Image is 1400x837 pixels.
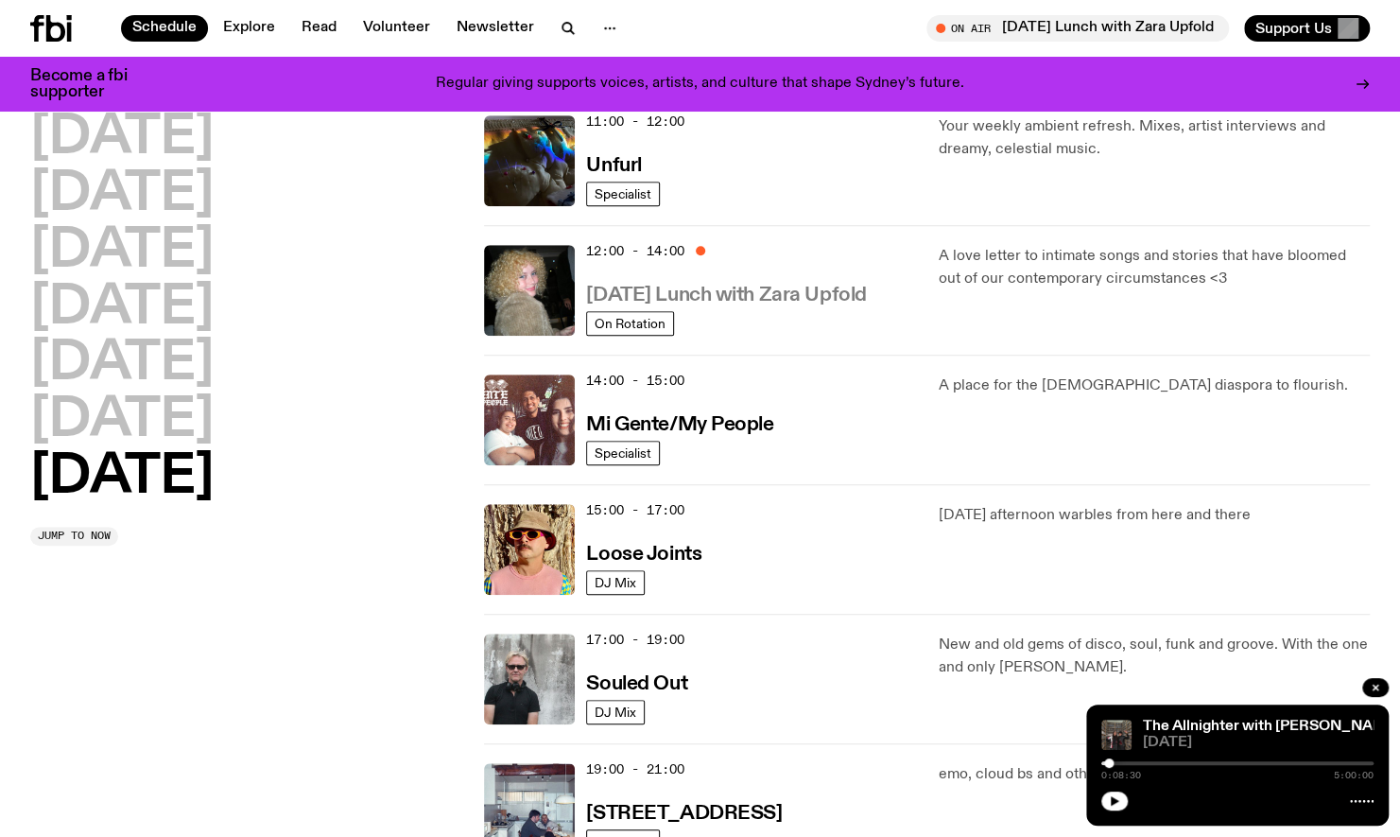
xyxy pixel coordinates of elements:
[1255,20,1332,37] span: Support Us
[586,242,684,260] span: 12:00 - 14:00
[586,372,684,390] span: 14:00 - 15:00
[586,674,687,694] h3: Souled Out
[436,76,964,93] p: Regular giving supports voices, artists, and culture that shape Sydney’s future.
[30,338,214,391] button: [DATE]
[212,15,286,42] a: Explore
[586,800,782,824] a: [STREET_ADDRESS]
[939,634,1370,679] p: New and old gems of disco, soul, funk and groove. With the one and only [PERSON_NAME].
[1244,15,1370,42] button: Support Us
[484,115,575,206] img: A piece of fabric is pierced by sewing pins with different coloured heads, a rainbow light is cas...
[595,446,651,461] span: Specialist
[290,15,348,42] a: Read
[30,282,214,335] button: [DATE]
[939,245,1370,290] p: A love letter to intimate songs and stories that have bloomed out of our contemporary circumstanc...
[445,15,545,42] a: Newsletter
[1143,736,1374,750] span: [DATE]
[30,225,214,278] button: [DATE]
[939,375,1370,397] p: A place for the [DEMOGRAPHIC_DATA] diaspora to flourish.
[595,317,665,331] span: On Rotation
[586,311,674,336] a: On Rotation
[939,504,1370,527] p: [DATE] afternoon warbles from here and there
[1101,771,1141,780] span: 0:08:30
[586,671,687,694] a: Souled Out
[1334,771,1374,780] span: 5:00:00
[926,15,1229,42] button: On Air[DATE] Lunch with Zara Upfold
[121,15,208,42] a: Schedule
[595,187,651,201] span: Specialist
[595,706,636,720] span: DJ Mix
[30,394,214,447] button: [DATE]
[586,152,641,176] a: Unfurl
[939,763,1370,786] p: emo, cloud bs and other things
[484,504,575,595] img: Tyson stands in front of a paperbark tree wearing orange sunglasses, a suede bucket hat and a pin...
[939,115,1370,161] p: Your weekly ambient refresh. Mixes, artist interviews and dreamy, celestial music.
[586,182,660,206] a: Specialist
[586,804,782,824] h3: [STREET_ADDRESS]
[586,501,684,519] span: 15:00 - 17:00
[30,68,151,100] h3: Become a fbi supporter
[586,286,866,305] h3: [DATE] Lunch with Zara Upfold
[586,441,660,465] a: Specialist
[30,527,118,546] button: Jump to now
[586,700,645,724] a: DJ Mix
[586,570,645,595] a: DJ Mix
[30,168,214,221] button: [DATE]
[586,282,866,305] a: [DATE] Lunch with Zara Upfold
[586,631,684,649] span: 17:00 - 19:00
[30,451,214,504] button: [DATE]
[595,576,636,590] span: DJ Mix
[30,112,214,165] button: [DATE]
[586,113,684,131] span: 11:00 - 12:00
[586,545,701,565] h3: Loose Joints
[586,156,641,176] h3: Unfurl
[484,245,575,336] img: A digital camera photo of Zara looking to her right at the camera, smiling. She is wearing a ligh...
[484,634,575,724] img: Stephen looks directly at the camera, wearing a black tee, black sunglasses and headphones around...
[586,760,684,778] span: 19:00 - 21:00
[586,411,773,435] a: Mi Gente/My People
[352,15,441,42] a: Volunteer
[586,541,701,565] a: Loose Joints
[586,415,773,435] h3: Mi Gente/My People
[38,531,111,541] span: Jump to now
